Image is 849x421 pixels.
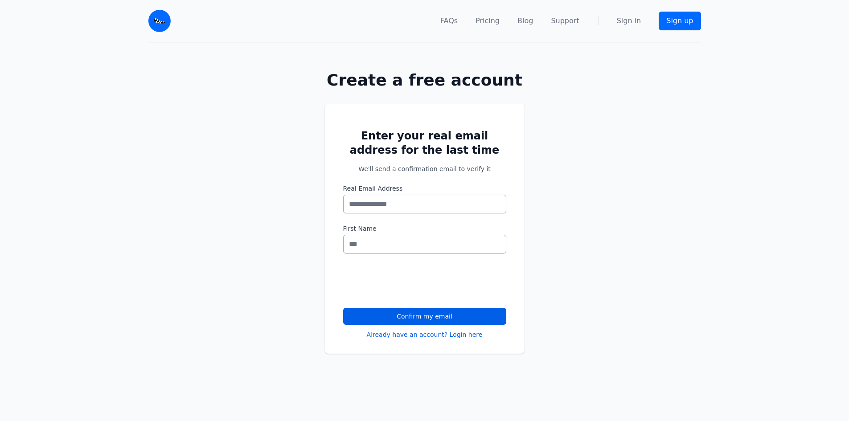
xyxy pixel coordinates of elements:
[343,164,506,173] p: We'll send a confirmation email to verify it
[343,184,506,193] label: Real Email Address
[343,224,506,233] label: First Name
[476,16,500,26] a: Pricing
[440,16,458,26] a: FAQs
[617,16,641,26] a: Sign in
[659,12,701,30] a: Sign up
[343,129,506,157] h2: Enter your real email address for the last time
[296,71,553,89] h1: Create a free account
[551,16,579,26] a: Support
[367,330,483,339] a: Already have an account? Login here
[517,16,533,26] a: Blog
[343,308,506,325] button: Confirm my email
[148,10,171,32] img: Email Monster
[343,264,479,299] iframe: reCAPTCHA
